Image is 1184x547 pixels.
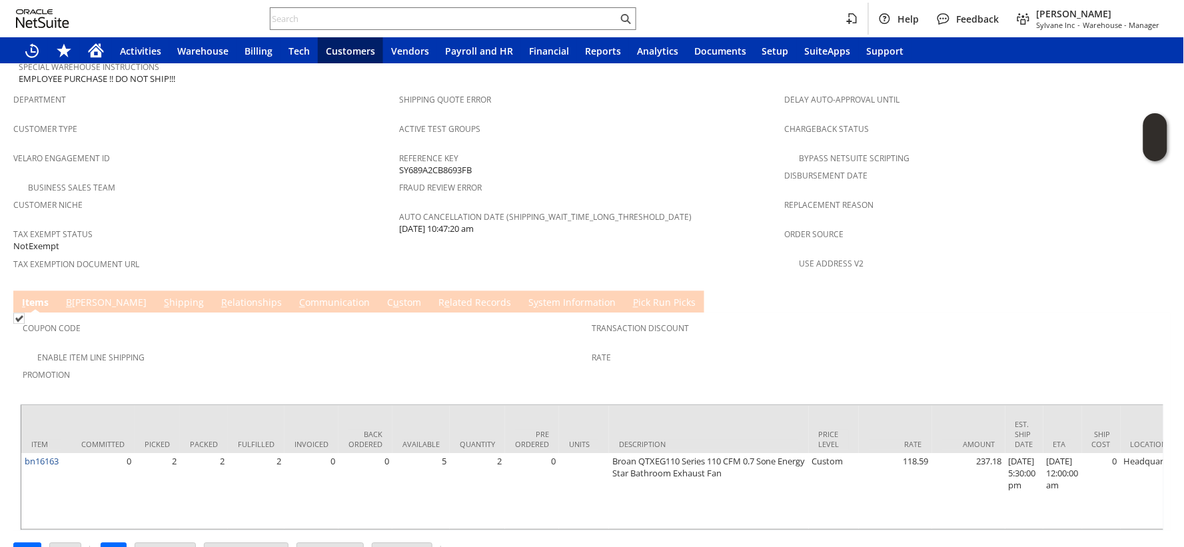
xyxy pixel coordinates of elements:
[1005,454,1043,530] td: [DATE] 5:30:00 pm
[785,171,868,182] a: Disbursement Date
[1078,20,1081,30] span: -
[326,45,375,57] span: Customers
[437,37,521,64] a: Payroll and HR
[629,37,686,64] a: Analytics
[1092,430,1111,450] div: Ship Cost
[37,352,145,364] a: Enable Item Line Shipping
[785,200,874,211] a: Replacement reason
[521,37,577,64] a: Financial
[402,440,440,450] div: Available
[534,296,538,309] span: y
[800,259,864,270] a: Use Address V2
[238,440,275,450] div: Fulfilled
[444,296,450,309] span: e
[120,45,161,57] span: Activities
[932,454,1005,530] td: 237.18
[299,296,305,309] span: C
[31,440,61,450] div: Item
[1147,294,1163,310] a: Unrolled view on
[384,296,424,311] a: Custom
[180,454,228,530] td: 2
[16,37,48,64] a: Recent Records
[859,37,912,64] a: Support
[161,296,207,311] a: Shipping
[399,153,458,165] a: Reference Key
[399,165,472,177] span: SY689A2CB8693FB
[13,153,110,165] a: Velaro Engagement ID
[190,440,218,450] div: Packed
[569,440,599,450] div: Units
[393,296,399,309] span: u
[805,45,851,57] span: SuiteApps
[135,454,180,530] td: 2
[1043,454,1082,530] td: [DATE] 12:00:00 am
[869,440,922,450] div: Rate
[505,454,559,530] td: 0
[1053,440,1072,450] div: ETA
[63,296,150,311] a: B[PERSON_NAME]
[785,95,900,106] a: Delay Auto-Approval Until
[271,11,618,27] input: Search
[19,296,52,311] a: Items
[819,430,849,450] div: Price Level
[25,456,59,468] a: bn16163
[592,352,612,364] a: Rate
[164,296,169,309] span: S
[16,9,69,28] svg: logo
[942,440,995,450] div: Amount
[1015,420,1033,450] div: Est. Ship Date
[338,454,392,530] td: 0
[281,37,318,64] a: Tech
[525,296,619,311] a: System Information
[1083,20,1160,30] span: Warehouse - Manager
[318,37,383,64] a: Customers
[295,440,328,450] div: Invoiced
[112,37,169,64] a: Activities
[13,313,25,324] img: Checked
[399,183,482,194] a: Fraud Review Error
[399,124,480,135] a: Active Test Groups
[1121,454,1183,530] td: Headquarters
[619,440,799,450] div: Description
[218,296,285,311] a: Relationships
[585,45,621,57] span: Reports
[296,296,373,311] a: Communication
[592,323,690,334] a: Transaction Discount
[754,37,797,64] a: Setup
[13,95,66,106] a: Department
[399,212,692,223] a: Auto Cancellation Date (shipping_wait_time_long_threshold_date)
[13,229,93,241] a: Tax Exempt Status
[71,454,135,530] td: 0
[1131,440,1173,450] div: Location
[686,37,754,64] a: Documents
[19,62,159,73] a: Special Warehouse Instructions
[867,45,904,57] span: Support
[228,454,285,530] td: 2
[392,454,450,530] td: 5
[859,454,932,530] td: 118.59
[13,200,83,211] a: Customer Niche
[694,45,746,57] span: Documents
[1037,20,1075,30] span: Sylvane Inc
[48,37,80,64] div: Shortcuts
[383,37,437,64] a: Vendors
[445,45,513,57] span: Payroll and HR
[145,440,170,450] div: Picked
[81,440,125,450] div: Committed
[957,13,999,25] span: Feedback
[13,241,59,253] span: NotExempt
[618,11,634,27] svg: Search
[13,259,139,271] a: Tax Exemption Document URL
[809,454,859,530] td: Custom
[245,45,273,57] span: Billing
[515,430,549,450] div: Pre Ordered
[23,323,81,334] a: Coupon Code
[529,45,569,57] span: Financial
[1082,454,1121,530] td: 0
[177,45,229,57] span: Warehouse
[399,95,491,106] a: Shipping Quote Error
[80,37,112,64] a: Home
[800,153,910,165] a: Bypass NetSuite Scripting
[28,183,115,194] a: Business Sales Team
[88,43,104,59] svg: Home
